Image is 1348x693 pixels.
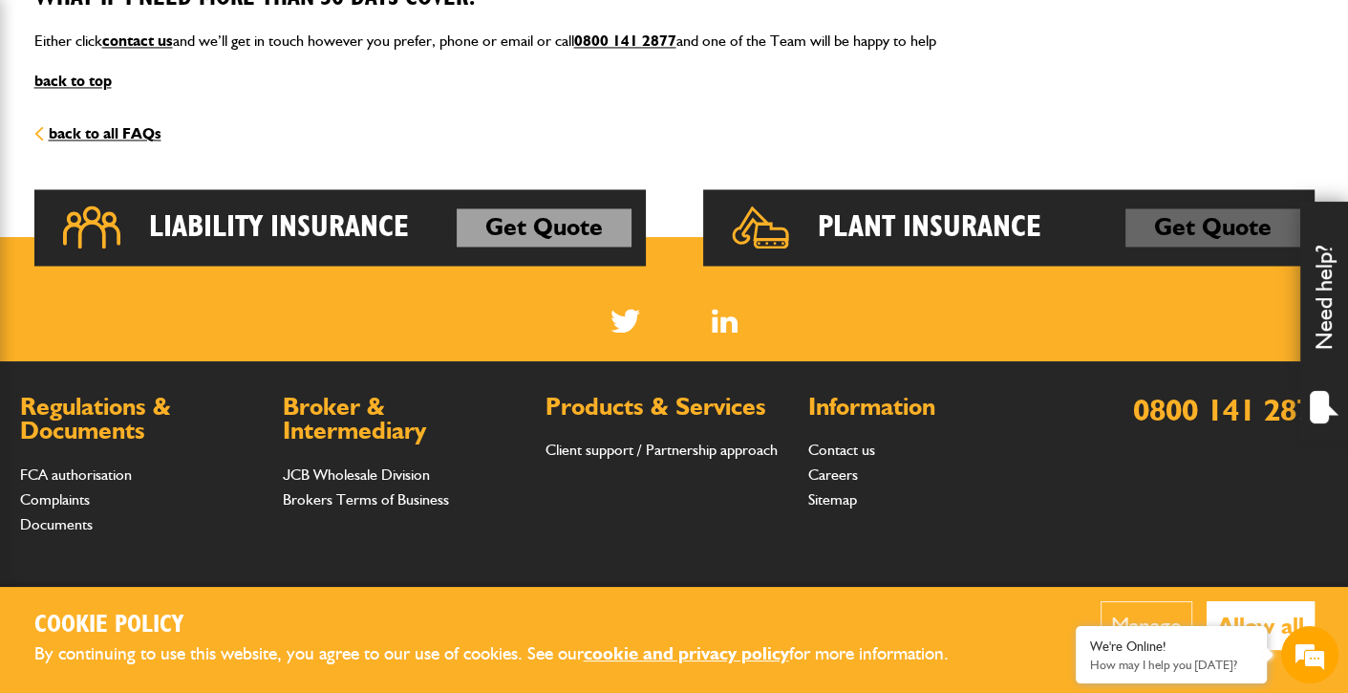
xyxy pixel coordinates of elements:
[34,29,1315,54] p: Either click and we’ll get in touch however you prefer, phone or email or call and one of the Tea...
[1090,658,1252,672] p: How may I help you today?
[102,32,173,50] a: contact us
[1300,202,1348,441] div: Need help?
[20,489,90,508] a: Complaints
[808,489,857,508] a: Sitemap
[712,309,738,333] img: Linked In
[712,309,738,333] a: LinkedIn
[584,642,789,664] a: cookie and privacy policy
[25,233,349,275] input: Enter your email address
[283,466,430,484] a: JCB Wholesale Division
[1207,601,1315,650] button: Allow all
[260,544,347,570] em: Start Chat
[1101,601,1192,650] button: Manage
[34,639,980,669] p: By continuing to use this website, you agree to our use of cookies. See our for more information.
[1090,639,1252,655] div: We're Online!
[1125,208,1300,247] a: Get Quote
[808,441,875,459] a: Contact us
[34,611,980,640] h2: Cookie Policy
[32,106,80,133] img: d_20077148190_company_1631870298795_20077148190
[20,514,93,532] a: Documents
[818,208,1041,247] h2: Plant Insurance
[25,346,349,528] textarea: Type your message and hit 'Enter'
[546,441,778,459] a: Client support / Partnership approach
[283,395,526,444] h2: Broker & Intermediary
[20,395,264,444] h2: Regulations & Documents
[25,177,349,219] input: Enter your last name
[808,395,1052,420] h2: Information
[99,107,321,132] div: Chat with us now
[610,309,640,333] img: Twitter
[149,208,409,247] h2: Liability Insurance
[808,466,858,484] a: Careers
[574,32,676,50] a: 0800 141 2877
[25,290,349,332] input: Enter your phone number
[20,466,132,484] a: FCA authorisation
[546,395,789,420] h2: Products & Services
[34,124,161,142] a: back to all FAQs
[283,489,449,508] a: Brokers Terms of Business
[313,10,359,55] div: Minimize live chat window
[457,208,631,247] a: Get Quote
[34,72,112,90] a: back to top
[1133,391,1329,428] a: 0800 141 2877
